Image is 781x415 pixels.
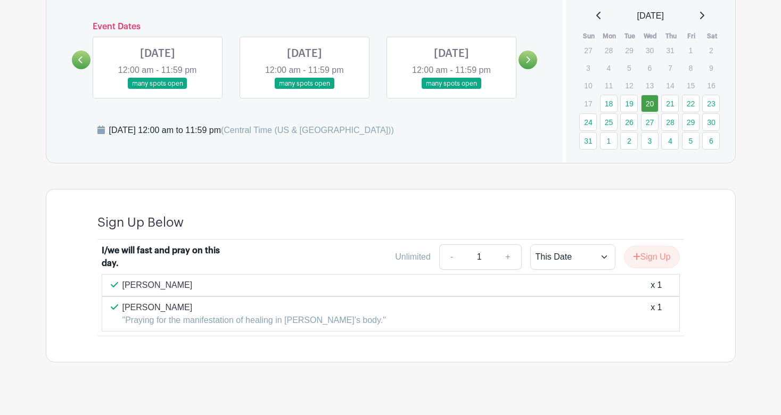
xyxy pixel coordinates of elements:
[640,31,661,41] th: Wed
[661,31,681,41] th: Thu
[97,215,184,230] h4: Sign Up Below
[651,279,662,292] div: x 1
[600,42,618,59] p: 28
[661,77,679,94] p: 14
[702,95,720,112] a: 23
[620,77,638,94] p: 12
[109,124,394,137] div: [DATE] 12:00 am to 11:59 pm
[600,60,618,76] p: 4
[579,113,597,131] a: 24
[579,42,597,59] p: 27
[641,42,659,59] p: 30
[579,132,597,150] a: 31
[702,42,720,59] p: 2
[681,31,702,41] th: Fri
[702,77,720,94] p: 16
[702,132,720,150] a: 6
[102,244,234,270] div: I/we will fast and pray on this day.
[620,31,640,41] th: Tue
[702,31,722,41] th: Sat
[702,60,720,76] p: 9
[641,132,659,150] a: 3
[600,77,618,94] p: 11
[682,132,700,150] a: 5
[579,60,597,76] p: 3
[641,95,659,112] a: 20
[661,113,679,131] a: 28
[682,60,700,76] p: 8
[91,22,519,32] h6: Event Dates
[682,42,700,59] p: 1
[624,246,680,268] button: Sign Up
[439,244,464,270] a: -
[682,113,700,131] a: 29
[221,126,394,135] span: (Central Time (US & [GEOGRAPHIC_DATA]))
[661,95,679,112] a: 21
[620,132,638,150] a: 2
[620,95,638,112] a: 19
[651,301,662,327] div: x 1
[641,77,659,94] p: 13
[122,279,193,292] p: [PERSON_NAME]
[637,10,664,22] span: [DATE]
[579,95,597,112] p: 17
[641,60,659,76] p: 6
[122,314,386,327] p: "Praying for the manifestation of healing in [PERSON_NAME]’s body."
[599,31,620,41] th: Mon
[702,113,720,131] a: 30
[579,31,599,41] th: Sun
[395,251,431,263] div: Unlimited
[641,113,659,131] a: 27
[682,95,700,112] a: 22
[620,113,638,131] a: 26
[682,77,700,94] p: 15
[661,132,679,150] a: 4
[579,77,597,94] p: 10
[495,244,521,270] a: +
[661,60,679,76] p: 7
[661,42,679,59] p: 31
[600,95,618,112] a: 18
[600,113,618,131] a: 25
[620,42,638,59] p: 29
[600,132,618,150] a: 1
[122,301,386,314] p: [PERSON_NAME]
[620,60,638,76] p: 5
